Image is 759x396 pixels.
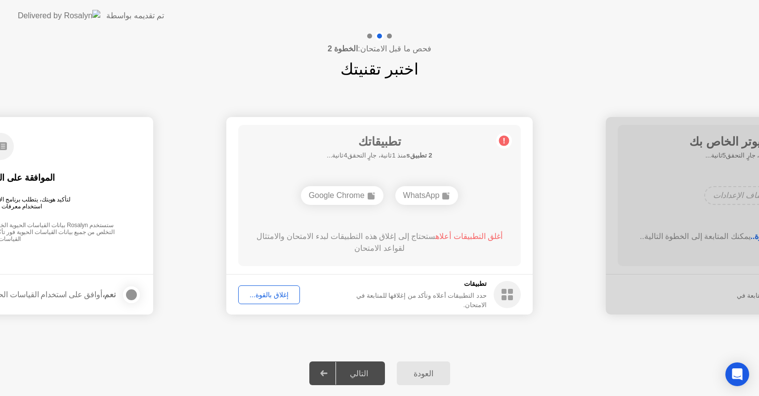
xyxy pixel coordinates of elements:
[253,231,507,254] div: ستحتاج إلى إغلاق هذه التطبيقات لبدء الامتحان والامتثال لقواعد الامتحان
[336,369,382,378] div: التالي
[725,362,749,386] div: Open Intercom Messenger
[301,186,383,205] div: Google Chrome
[18,10,100,21] img: Delivered by Rosalyn
[106,10,164,22] div: تم تقديمه بواسطة
[328,43,431,55] h4: فحص ما قبل الامتحان:
[397,361,450,385] button: العودة
[400,369,447,378] div: العودة
[406,152,432,159] b: 2 تطبيقs
[340,57,419,81] h1: اختبر تقنيتك
[327,151,432,160] h5: منذ 1ثانية، جارٍ التحقق4ثانية...
[242,291,296,299] div: إغلاق بالقوة...
[337,279,487,289] h5: تطبيقات
[328,44,358,53] b: الخطوة 2
[435,232,503,240] span: أغلق التطبيقات أعلاه
[337,291,487,310] div: حدد التطبيقات أعلاه وتأكد من إغلاقها للمتابعة في الامتحان.
[309,361,385,385] button: التالي
[327,133,432,151] h1: تطبيقاتك
[238,285,300,304] button: إغلاق بالقوة...
[102,290,116,299] strong: نعم،
[395,186,459,205] div: WhatsApp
